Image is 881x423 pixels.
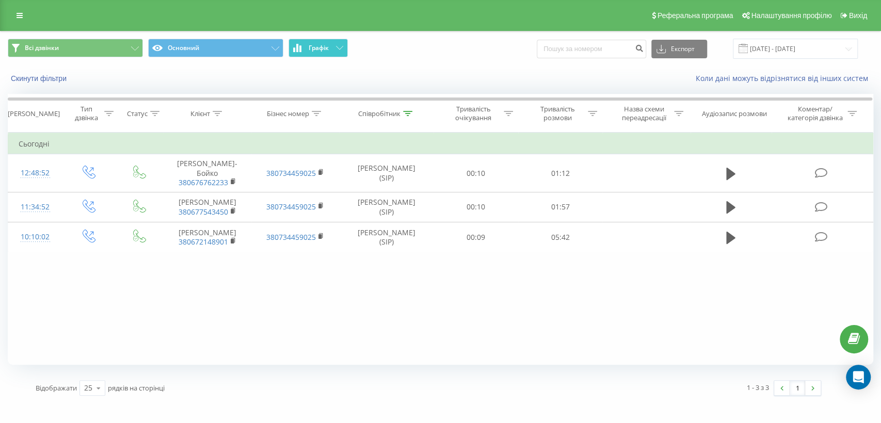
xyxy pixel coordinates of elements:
td: Сьогодні [8,134,873,154]
div: Назва схеми переадресації [616,105,671,122]
a: 380676762233 [179,177,228,187]
td: 01:12 [518,154,603,192]
div: 10:10:02 [19,227,52,247]
button: Основний [148,39,283,57]
td: [PERSON_NAME] (SIP) [339,192,434,222]
td: 01:57 [518,192,603,222]
div: Open Intercom Messenger [846,365,871,389]
div: 1 - 3 з 3 [747,382,769,393]
span: Налаштування профілю [751,11,831,20]
td: [PERSON_NAME] [164,192,251,222]
td: [PERSON_NAME] (SIP) [339,222,434,252]
td: 05:42 [518,222,603,252]
span: Графік [309,44,329,52]
a: 1 [790,381,805,395]
td: 00:10 [434,154,518,192]
input: Пошук за номером [537,40,646,58]
div: Статус [127,109,148,118]
div: Коментар/категорія дзвінка [784,105,845,122]
td: [PERSON_NAME] [164,222,251,252]
a: Коли дані можуть відрізнятися вiд інших систем [696,73,873,83]
div: Аудіозапис розмови [702,109,767,118]
button: Скинути фільтри [8,74,72,83]
div: Тип дзвінка [71,105,102,122]
button: Всі дзвінки [8,39,143,57]
div: Тривалість очікування [446,105,501,122]
td: 00:10 [434,192,518,222]
a: 380734459025 [266,232,316,242]
td: 00:09 [434,222,518,252]
div: Клієнт [190,109,210,118]
div: Бізнес номер [267,109,309,118]
a: 380734459025 [266,168,316,178]
div: Співробітник [358,109,401,118]
div: Тривалість розмови [530,105,585,122]
div: 25 [84,383,92,393]
a: 380734459025 [266,202,316,211]
button: Експорт [651,40,707,58]
div: 11:34:52 [19,197,52,217]
span: Реферальна програма [658,11,733,20]
span: Відображати [36,383,77,393]
span: Всі дзвінки [25,44,59,52]
span: Вихід [849,11,867,20]
button: Графік [289,39,348,57]
span: рядків на сторінці [108,383,165,393]
div: [PERSON_NAME] [8,109,60,118]
a: 380677543450 [179,207,228,217]
div: 12:48:52 [19,163,52,183]
td: [PERSON_NAME]-Бойко [164,154,251,192]
a: 380672148901 [179,237,228,247]
td: [PERSON_NAME] (SIP) [339,154,434,192]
